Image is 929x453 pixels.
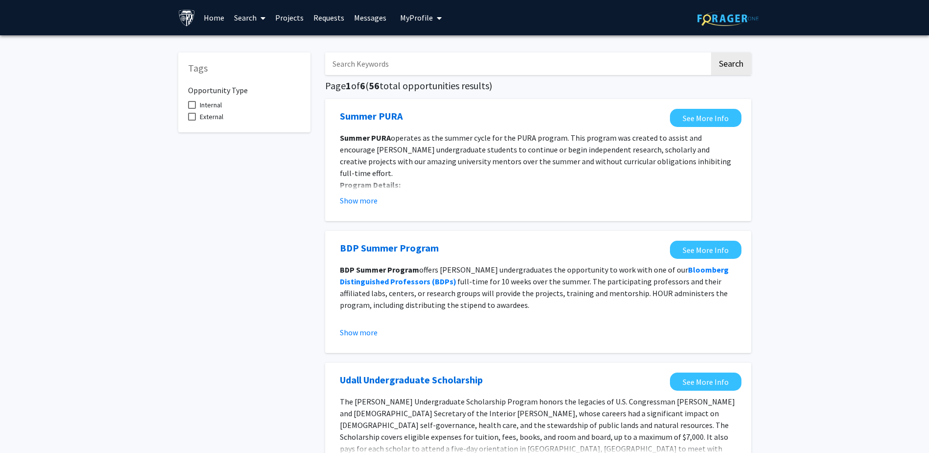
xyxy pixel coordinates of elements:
[340,133,391,143] strong: Summer PURA
[360,79,365,92] span: 6
[7,409,42,446] iframe: Chat
[711,52,751,75] button: Search
[200,99,222,111] span: Internal
[369,79,380,92] span: 56
[188,62,301,74] h5: Tags
[670,109,741,127] a: Opens in a new tab
[349,0,391,35] a: Messages
[270,0,309,35] a: Projects
[697,11,759,26] img: ForagerOne Logo
[340,373,483,387] a: Opens in a new tab
[340,241,439,255] a: Opens in a new tab
[200,111,223,123] span: External
[178,9,195,26] img: Johns Hopkins University Logo
[340,265,419,275] strong: BDP Summer Program
[340,180,401,190] strong: Program Details:
[309,0,349,35] a: Requests
[340,264,737,311] p: offers [PERSON_NAME] undergraduates the opportunity to work with one of our full-time for 10 week...
[188,78,301,95] h6: Opportunity Type
[670,241,741,259] a: Opens in a new tab
[340,195,378,206] button: Show more
[400,13,433,23] span: My Profile
[325,52,710,75] input: Search Keywords
[346,79,351,92] span: 1
[340,109,403,124] a: Opens in a new tab
[340,327,378,338] button: Show more
[340,133,731,178] span: operates as the summer cycle for the PURA program. This program was created to assist and encoura...
[229,0,270,35] a: Search
[325,80,751,92] h5: Page of ( total opportunities results)
[670,373,741,391] a: Opens in a new tab
[199,0,229,35] a: Home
